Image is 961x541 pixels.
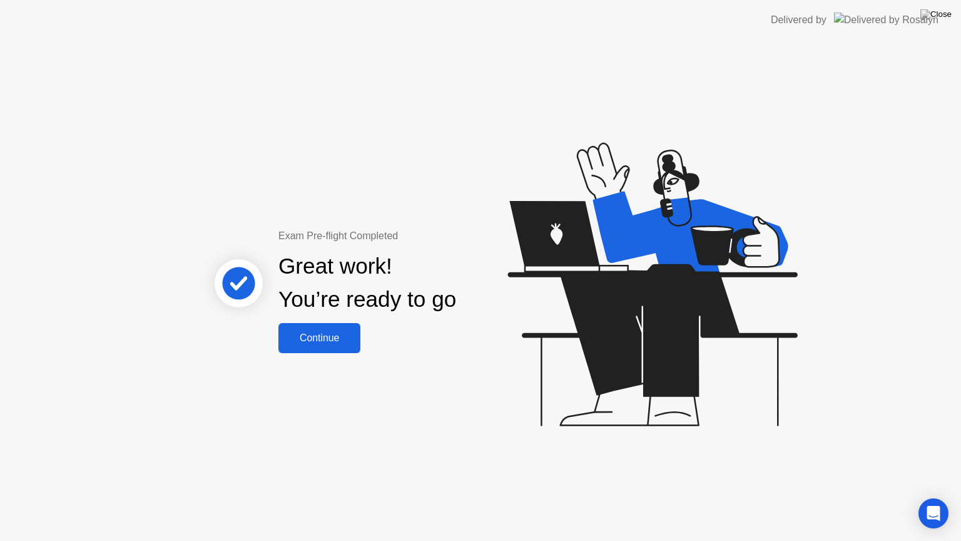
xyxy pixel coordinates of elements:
[771,13,826,28] div: Delivered by
[282,332,357,344] div: Continue
[920,9,952,19] img: Close
[278,229,537,244] div: Exam Pre-flight Completed
[278,250,456,316] div: Great work! You’re ready to go
[834,13,938,27] img: Delivered by Rosalyn
[278,323,360,353] button: Continue
[918,498,948,528] div: Open Intercom Messenger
